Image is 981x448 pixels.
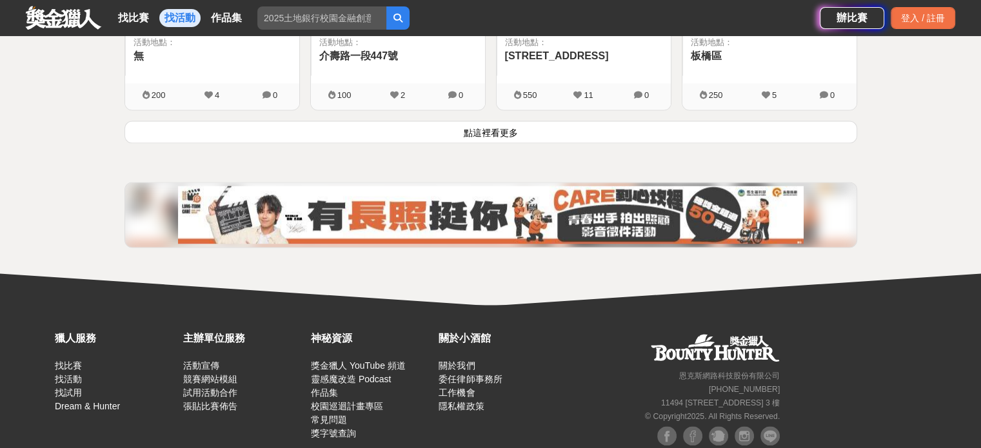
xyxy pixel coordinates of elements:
[55,360,82,371] a: 找比賽
[735,426,754,445] img: Instagram
[505,36,663,49] span: 活動地點：
[178,186,804,244] img: 0454c82e-88f2-4dcc-9ff1-cb041c249df3.jpg
[505,50,609,61] span: [STREET_ADDRESS]
[645,412,780,421] small: © Copyright 2025 . All Rights Reserved.
[55,401,120,411] a: Dream & Hunter
[55,374,82,384] a: 找活動
[439,331,560,346] div: 關於小酒館
[183,387,237,398] a: 試用活動合作
[691,50,722,61] span: 板橋區
[55,387,82,398] a: 找試用
[644,90,649,100] span: 0
[311,374,391,384] a: 靈感魔改造 Podcast
[311,428,356,438] a: 獎字號查詢
[584,90,593,100] span: 11
[319,50,399,61] span: 介壽路一段447號
[401,90,405,100] span: 2
[113,9,154,27] a: 找比賽
[657,426,677,445] img: Facebook
[215,90,219,100] span: 4
[760,426,780,445] img: LINE
[523,90,537,100] span: 550
[273,90,277,100] span: 0
[439,401,484,411] a: 隱私權政策
[183,331,304,346] div: 主辦單位服務
[152,90,166,100] span: 200
[124,121,857,143] button: 點這裡看更多
[206,9,247,27] a: 作品集
[439,360,475,371] a: 關於我們
[183,401,237,411] a: 張貼比賽佈告
[820,7,884,29] a: 辦比賽
[183,360,219,371] a: 活動宣傳
[337,90,352,100] span: 100
[772,90,777,100] span: 5
[311,360,406,371] a: 獎金獵人 YouTube 頻道
[459,90,463,100] span: 0
[183,374,237,384] a: 競賽網站模組
[709,426,728,445] img: Plurk
[683,426,702,445] img: Facebook
[891,7,955,29] div: 登入 / 註冊
[691,36,849,49] span: 活動地點：
[134,50,144,61] span: 無
[55,331,176,346] div: 獵人服務
[439,387,475,398] a: 工作機會
[661,398,780,407] small: 11494 [STREET_ADDRESS] 3 樓
[311,331,432,346] div: 神秘資源
[257,6,386,30] input: 2025土地銀行校園金融創意挑戰賽：從你出發 開啟智慧金融新頁
[439,374,502,384] a: 委任律師事務所
[134,36,292,49] span: 活動地點：
[830,90,835,100] span: 0
[709,90,723,100] span: 250
[679,371,780,380] small: 恩克斯網路科技股份有限公司
[311,414,347,425] a: 常見問題
[159,9,201,27] a: 找活動
[311,401,383,411] a: 校園巡迴計畫專區
[319,36,477,49] span: 活動地點：
[709,385,780,394] small: [PHONE_NUMBER]
[311,387,338,398] a: 作品集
